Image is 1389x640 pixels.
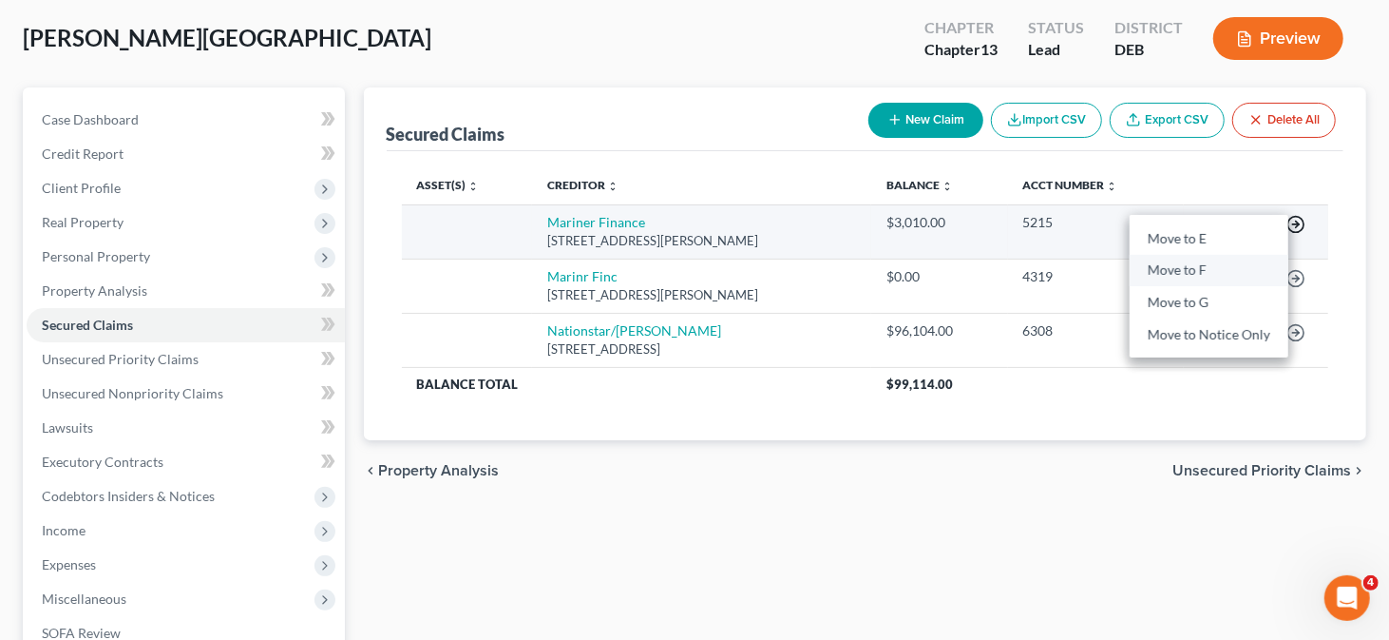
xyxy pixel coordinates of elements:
div: $0.00 [886,267,992,286]
a: Move to G [1130,287,1288,320]
div: Chapter [924,17,998,39]
span: Expenses [42,556,96,572]
a: Export CSV [1110,103,1225,138]
div: DEB [1114,39,1183,61]
span: Miscellaneous [42,591,126,607]
span: Executory Contracts [42,454,163,470]
span: Unsecured Nonpriority Claims [42,385,223,401]
div: Secured Claims [387,123,505,145]
span: 13 [980,40,998,58]
a: Move to E [1130,223,1288,255]
span: Personal Property [42,248,150,264]
div: 4319 [1023,267,1170,286]
i: unfold_more [1107,181,1118,192]
div: Lead [1028,39,1084,61]
a: Credit Report [27,137,345,171]
a: Nationstar/[PERSON_NAME] [547,322,721,339]
button: Import CSV [991,103,1102,138]
a: Executory Contracts [27,445,345,479]
a: Lawsuits [27,411,345,445]
div: 5215 [1023,213,1170,232]
span: Real Property [42,214,124,230]
th: Balance Total [402,367,872,401]
button: Unsecured Priority Claims chevron_right [1172,463,1366,478]
i: chevron_right [1351,463,1366,478]
button: Delete All [1232,103,1336,138]
span: [PERSON_NAME][GEOGRAPHIC_DATA] [23,24,431,51]
a: Mariner Finance [547,214,645,230]
a: Unsecured Priority Claims [27,342,345,377]
i: unfold_more [607,181,618,192]
a: Move to Notice Only [1130,319,1288,351]
a: Marinr Finc [547,268,618,284]
span: Income [42,522,86,538]
a: Balance unfold_more [886,178,953,192]
div: Status [1028,17,1084,39]
a: Move to F [1130,255,1288,287]
a: Secured Claims [27,308,345,342]
div: 6308 [1023,321,1170,340]
button: chevron_left Property Analysis [364,463,500,478]
span: Client Profile [42,180,121,196]
a: Asset(s) unfold_more [417,178,480,192]
span: Credit Report [42,145,124,162]
span: Property Analysis [42,282,147,299]
span: Unsecured Priority Claims [1172,463,1351,478]
a: Creditor unfold_more [547,178,618,192]
div: $3,010.00 [886,213,992,232]
button: New Claim [868,103,983,138]
span: $99,114.00 [886,377,953,392]
span: Unsecured Priority Claims [42,351,199,367]
span: Secured Claims [42,317,133,333]
iframe: Intercom live chat [1324,575,1370,621]
span: Case Dashboard [42,111,139,127]
span: 4 [1363,575,1379,591]
a: Property Analysis [27,274,345,308]
div: $96,104.00 [886,321,992,340]
div: District [1114,17,1183,39]
a: Unsecured Nonpriority Claims [27,377,345,411]
span: Property Analysis [379,463,500,478]
i: chevron_left [364,463,379,478]
i: unfold_more [468,181,480,192]
div: [STREET_ADDRESS] [547,340,856,359]
span: Codebtors Insiders & Notices [42,488,215,504]
i: unfold_more [942,181,953,192]
div: [STREET_ADDRESS][PERSON_NAME] [547,286,856,304]
span: Lawsuits [42,419,93,436]
div: Chapter [924,39,998,61]
a: Acct Number unfold_more [1023,178,1118,192]
a: Case Dashboard [27,103,345,137]
div: [STREET_ADDRESS][PERSON_NAME] [547,232,856,250]
button: Preview [1213,17,1343,60]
